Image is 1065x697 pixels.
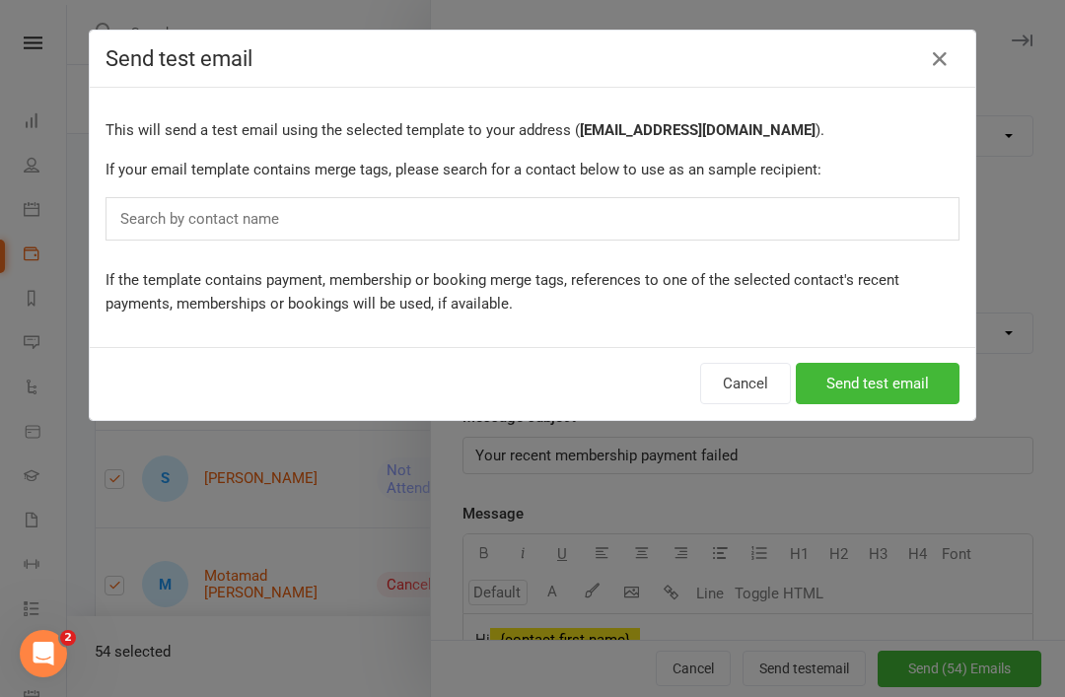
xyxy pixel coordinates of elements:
p: This will send a test email using the selected template to your address ( ). [106,118,959,142]
button: Close [924,43,956,75]
button: Cancel [700,363,791,404]
strong: [EMAIL_ADDRESS][DOMAIN_NAME] [580,121,816,139]
h4: Send test email [106,46,959,71]
span: 2 [60,630,76,646]
p: If the template contains payment, membership or booking merge tags, references to one of the sele... [106,268,959,315]
button: Send test email [796,363,959,404]
input: Search by contact name [118,206,291,232]
p: If your email template contains merge tags, please search for a contact below to use as an sample... [106,158,959,181]
iframe: Intercom live chat [20,630,67,677]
